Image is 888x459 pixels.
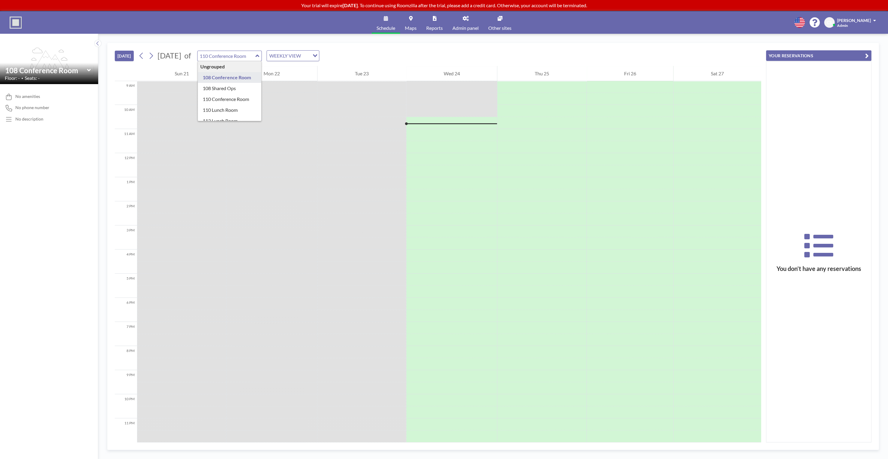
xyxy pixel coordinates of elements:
div: Thu 25 [497,66,586,81]
div: Mon 22 [227,66,317,81]
a: Schedule [372,11,400,34]
b: [DATE] [342,2,358,8]
div: 10 PM [115,394,137,418]
span: Reports [426,26,443,30]
div: Sun 21 [137,66,226,81]
div: 108 Conference Room [198,72,261,83]
span: CS [827,20,832,25]
div: Wed 24 [406,66,497,81]
a: Admin panel [448,11,483,34]
span: Maps [405,26,417,30]
span: Seats: - [25,75,40,81]
div: 9 AM [115,81,137,105]
input: Search for option [303,52,309,60]
span: Other sites [488,26,511,30]
div: 8 PM [115,346,137,370]
span: Admin [837,23,848,28]
div: Fri 26 [587,66,674,81]
input: 108 Conference Room [198,51,255,61]
div: Ungrouped [198,61,261,72]
span: Floor: - [5,75,20,81]
div: Sat 27 [674,66,761,81]
span: [PERSON_NAME] [837,18,871,23]
span: • [21,76,23,80]
div: 110 Conference Room [198,94,261,105]
div: 12 PM [115,153,137,177]
div: 108 Shared Ops [198,83,261,94]
div: No description [15,116,43,122]
a: Reports [421,11,448,34]
a: Other sites [483,11,516,34]
button: [DATE] [115,51,134,61]
span: Schedule [377,26,395,30]
span: Admin panel [452,26,479,30]
div: 7 PM [115,322,137,346]
span: WEEKLY VIEW [268,52,302,60]
a: Maps [400,11,421,34]
div: Tue 23 [317,66,406,81]
button: YOUR RESERVATIONS [766,50,871,61]
div: Search for option [267,51,319,61]
span: No amenities [15,94,40,99]
div: 11 AM [115,129,137,153]
div: 5 PM [115,274,137,298]
div: 4 PM [115,250,137,274]
div: 9 PM [115,370,137,394]
div: 112 Lunch Room [198,115,261,126]
div: 10 AM [115,105,137,129]
div: 3 PM [115,225,137,250]
input: 108 Conference Room [5,66,87,75]
div: 110 Lunch Room [198,105,261,115]
span: of [184,51,191,60]
h3: You don’t have any reservations [766,265,871,272]
span: No phone number [15,105,49,110]
span: [DATE] [158,51,181,60]
div: 11 PM [115,418,137,442]
div: 1 PM [115,177,137,201]
div: 6 PM [115,298,137,322]
div: 2 PM [115,201,137,225]
img: organization-logo [10,17,22,29]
